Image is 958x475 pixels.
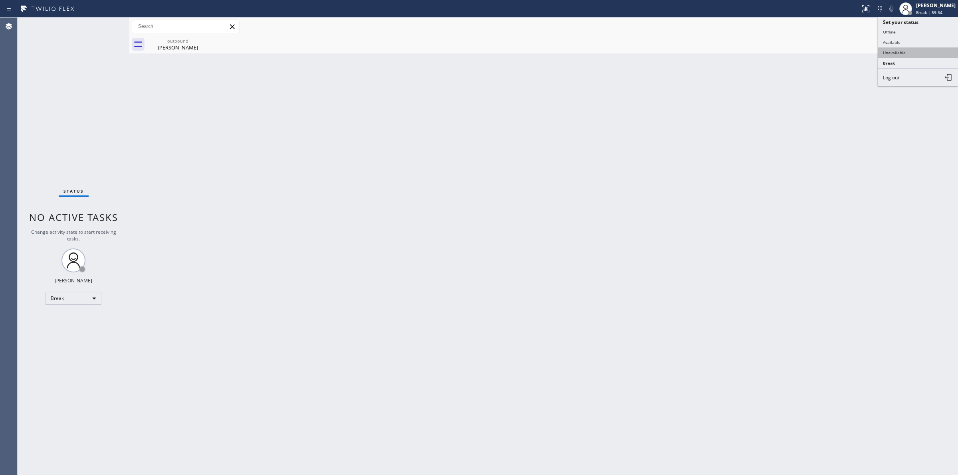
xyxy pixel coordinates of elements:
span: No active tasks [29,211,118,224]
span: Status [63,188,84,194]
div: [PERSON_NAME] [148,44,208,51]
div: outbound [148,38,208,44]
button: Mute [886,3,897,14]
div: [PERSON_NAME] [55,277,92,284]
div: Break [46,292,101,305]
span: Break | 59:34 [916,10,942,15]
input: Search [132,20,239,33]
div: [PERSON_NAME] [916,2,956,9]
span: Change activity state to start receiving tasks. [31,229,116,242]
div: Monty Silverstone [148,35,208,53]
